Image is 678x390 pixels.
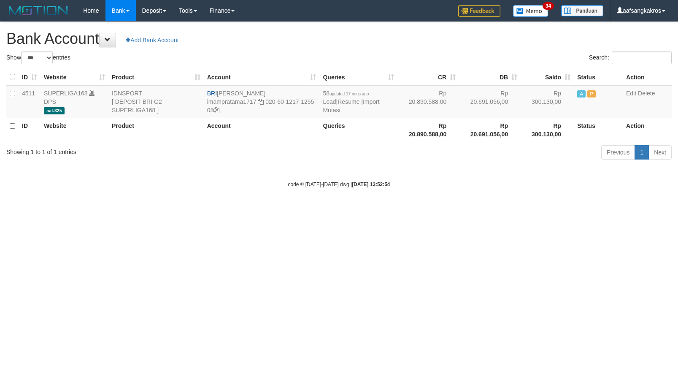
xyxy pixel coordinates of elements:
strong: [DATE] 13:52:54 [352,181,390,187]
img: panduan.png [561,5,603,16]
img: MOTION_logo.png [6,4,70,17]
a: Copy 020601217125508 to clipboard [213,107,219,114]
h1: Bank Account [6,30,672,47]
img: Button%20Memo.svg [513,5,548,17]
a: Next [648,145,672,160]
a: imampratama1717 [207,98,257,105]
th: ID [19,118,41,142]
th: Action [623,118,672,142]
td: [PERSON_NAME] 020-60-1217-1255-08 [204,85,320,118]
a: Add Bank Account [120,33,184,47]
th: ID: activate to sort column ascending [19,69,41,85]
a: SUPERLIGA168 [44,90,88,97]
th: Account: activate to sort column ascending [204,69,320,85]
span: 34 [543,2,554,10]
span: | | [323,90,379,114]
th: Website: activate to sort column ascending [41,69,108,85]
th: Website [41,118,108,142]
td: Rp 300.130,00 [521,85,574,118]
a: Resume [338,98,359,105]
th: Queries [319,118,397,142]
select: Showentries [21,51,53,64]
a: Edit [626,90,636,97]
span: 58 [323,90,369,97]
a: Load [323,98,336,105]
a: Import Mutasi [323,98,379,114]
th: Rp 20.890.588,00 [397,118,459,142]
span: Active [577,90,586,97]
a: Copy imampratama1717 to clipboard [258,98,264,105]
small: code © [DATE]-[DATE] dwg | [288,181,390,187]
th: Product [108,118,204,142]
th: Saldo: activate to sort column ascending [521,69,574,85]
a: Previous [601,145,635,160]
td: 4511 [19,85,41,118]
th: CR: activate to sort column ascending [397,69,459,85]
td: Rp 20.890.588,00 [397,85,459,118]
label: Search: [589,51,672,64]
th: Product: activate to sort column ascending [108,69,204,85]
td: Rp 20.691.056,00 [459,85,521,118]
td: IDNSPORT [ DEPOSIT BRI G2 SUPERLIGA168 ] [108,85,204,118]
th: Status [574,69,623,85]
td: DPS [41,85,108,118]
span: updated 17 mins ago [330,92,369,96]
span: BRI [207,90,217,97]
input: Search: [612,51,672,64]
th: DB: activate to sort column ascending [459,69,521,85]
th: Status [574,118,623,142]
th: Queries: activate to sort column ascending [319,69,397,85]
img: Feedback.jpg [458,5,500,17]
a: Delete [638,90,655,97]
span: Paused [587,90,596,97]
a: 1 [635,145,649,160]
th: Rp 20.691.056,00 [459,118,521,142]
div: Showing 1 to 1 of 1 entries [6,144,276,156]
th: Action [623,69,672,85]
label: Show entries [6,51,70,64]
span: aaf-325 [44,107,65,114]
th: Rp 300.130,00 [521,118,574,142]
th: Account [204,118,320,142]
